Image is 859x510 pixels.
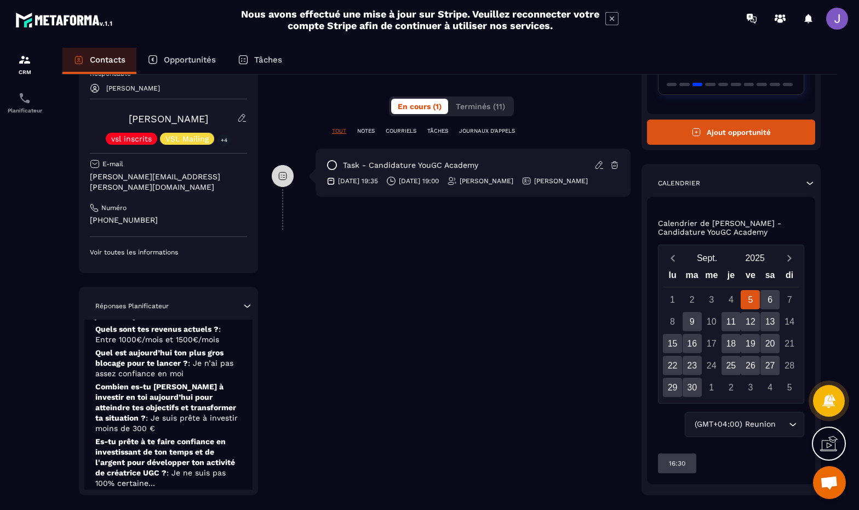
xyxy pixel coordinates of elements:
p: 16:30 [669,459,685,468]
button: Terminés (11) [449,99,512,114]
div: di [780,268,799,287]
p: [PHONE_NUMBER] [90,215,247,225]
div: 5 [780,378,799,397]
a: formationformationCRM [3,45,47,83]
div: 15 [663,334,682,353]
p: Calendrier [658,179,700,188]
a: [PERSON_NAME] [129,113,208,124]
p: Planificateur [3,107,47,114]
div: 1 [702,378,721,397]
div: 19 [741,334,760,353]
p: vsl inscrits [111,135,152,143]
div: 4 [721,290,741,309]
div: 12 [741,312,760,331]
button: Ajout opportunité [647,120,815,145]
span: Terminés (11) [456,102,505,111]
button: En cours (1) [391,99,448,114]
div: 8 [663,312,682,331]
p: [DATE] 19:35 [338,177,378,185]
div: 6 [760,290,780,309]
p: [PERSON_NAME][EMAIL_ADDRESS][PERSON_NAME][DOMAIN_NAME] [90,172,247,192]
p: Calendrier de [PERSON_NAME] - Candidature YouGC Academy [658,219,804,236]
div: lu [663,268,683,287]
div: 25 [721,356,741,375]
button: Next month [779,251,799,265]
div: 3 [702,290,721,309]
p: +4 [217,134,231,146]
p: [PERSON_NAME] [106,84,160,92]
span: (GMT+04:00) Reunion [692,418,778,430]
div: ve [741,268,760,287]
div: 28 [780,356,799,375]
div: 14 [780,312,799,331]
p: TOUT [332,127,346,135]
div: 5 [741,290,760,309]
p: Opportunités [164,55,216,65]
div: 29 [663,378,682,397]
p: Quels sont tes revenus actuels ? [95,324,242,345]
p: CRM [3,69,47,75]
div: 3 [741,378,760,397]
p: Réponses Planificateur [95,302,169,310]
p: TÂCHES [427,127,448,135]
div: 9 [683,312,702,331]
div: 17 [702,334,721,353]
p: [DATE] 19:00 [399,177,439,185]
div: je [721,268,741,287]
p: COURRIELS [386,127,416,135]
div: 20 [760,334,780,353]
a: Opportunités [136,48,227,74]
p: Quel est aujourd’hui ton plus gros blocage pour te lancer ? [95,348,242,379]
h2: Nous avons effectué une mise à jour sur Stripe. Veuillez reconnecter votre compte Stripe afin de ... [240,8,600,31]
p: Voir toutes les informations [90,248,247,257]
div: ma [682,268,702,287]
p: Contacts [90,55,125,65]
div: 18 [721,334,741,353]
p: Numéro [101,203,127,212]
div: 27 [760,356,780,375]
div: sa [760,268,780,287]
div: Calendar wrapper [663,268,799,397]
img: formation [18,53,31,66]
div: 24 [702,356,721,375]
span: En cours (1) [398,102,442,111]
p: Combien es-tu [PERSON_NAME] à investir en toi aujourd’hui pour atteindre tes objectifs et transfo... [95,382,242,434]
span: : Je suis prête à investir moins de 300 € [95,413,238,433]
div: 1 [663,290,682,309]
input: Search for option [778,418,786,430]
button: Previous month [663,251,683,265]
div: 10 [702,312,721,331]
p: JOURNAUX D'APPELS [459,127,515,135]
p: E-mail [102,160,123,168]
img: scheduler [18,92,31,105]
div: me [702,268,721,287]
a: Tâches [227,48,293,74]
p: [PERSON_NAME] [460,177,513,185]
div: 22 [663,356,682,375]
p: NOTES [357,127,375,135]
div: 16 [683,334,702,353]
div: 21 [780,334,799,353]
p: VSL Mailing [165,135,209,143]
p: Tâches [254,55,282,65]
a: Contacts [62,48,136,74]
a: schedulerschedulerPlanificateur [3,83,47,122]
p: [PERSON_NAME] [534,177,588,185]
div: 23 [683,356,702,375]
div: 2 [683,290,702,309]
div: 4 [760,378,780,397]
div: 26 [741,356,760,375]
div: Search for option [685,412,804,437]
div: 11 [721,312,741,331]
button: Open months overlay [683,248,731,268]
div: 13 [760,312,780,331]
a: Ouvrir le chat [813,466,846,499]
div: 7 [780,290,799,309]
p: Es-tu prête à te faire confiance en investissant de ton temps et de l'argent pour développer ton ... [95,437,242,489]
p: task - Candidature YouGC Academy [343,160,478,171]
img: logo [15,10,114,30]
div: 30 [683,378,702,397]
div: Calendar days [663,290,799,397]
button: Open years overlay [731,248,779,268]
div: 2 [721,378,741,397]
